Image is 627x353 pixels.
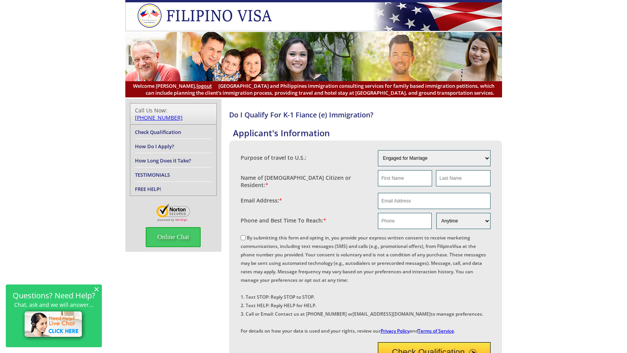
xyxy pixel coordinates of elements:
a: logout [196,82,212,89]
img: live-chat-icon.png [21,308,87,342]
a: How Long Does it Take? [135,157,191,164]
label: Purpose of travel to U.S.: [241,154,306,161]
label: Name of [DEMOGRAPHIC_DATA] Citizen or Resident: [241,174,371,189]
a: FREE HELP! [135,186,161,192]
p: Chat, ask and we will answer... [10,301,98,308]
a: [PHONE_NUMBER] [135,114,183,121]
select: Phone and Best Reach Time are required. [436,213,490,229]
input: Email Address [378,193,491,209]
label: Email Address: [241,197,282,204]
span: [GEOGRAPHIC_DATA] and Philippines immigration consulting services for family based immigration pe... [133,82,494,96]
input: Last Name [436,170,490,186]
h4: Do I Qualify For K-1 Fiance (e) Immigration? [229,110,502,119]
a: TESTIMONIALS [135,171,170,178]
a: Check Qualification [135,129,181,136]
h4: Applicant's Information [233,127,502,139]
label: By submitting this form and opting in, you provide your express written consent to receive market... [241,234,486,334]
label: Phone and Best Time To Reach: [241,217,326,224]
span: Online Chat [146,227,201,247]
a: Terms of Service [418,328,454,334]
span: Welcome [PERSON_NAME], [133,82,212,89]
input: By submitting this form and opting in, you provide your express written consent to receive market... [241,235,246,240]
div: Call Us Now: [135,107,212,121]
h2: Questions? Need Help? [10,292,98,299]
span: × [94,286,99,292]
a: How Do I Apply? [135,143,174,150]
input: Phone [378,213,432,229]
input: First Name [378,170,432,186]
a: Privacy Policy [381,328,409,334]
